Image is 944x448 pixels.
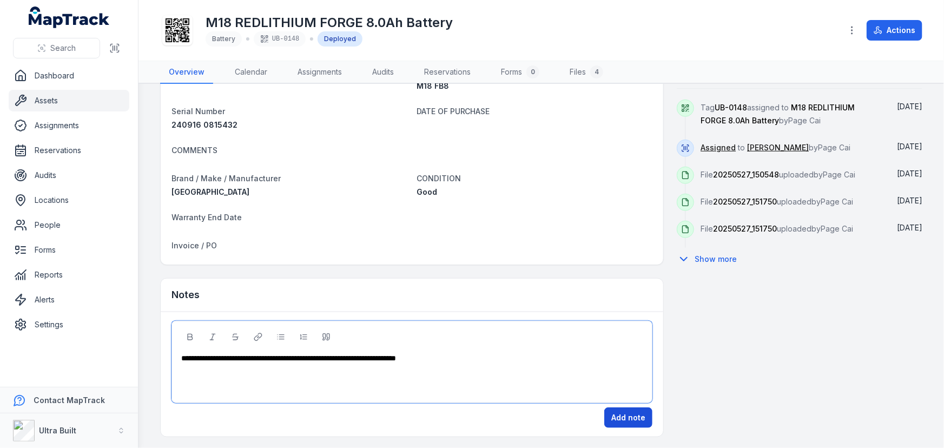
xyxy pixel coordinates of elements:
a: Reservations [415,61,479,84]
a: Calendar [226,61,276,84]
a: Audits [364,61,402,84]
button: Link [249,328,267,346]
time: 27/05/2025, 3:19:54 pm [897,142,922,151]
span: Battery [212,35,235,43]
strong: Ultra Built [39,426,76,435]
button: Blockquote [317,328,335,346]
button: Bulleted List [272,328,290,346]
h3: Notes [171,287,200,302]
span: File uploaded by Page Cai [701,224,853,233]
div: UB-0148 [254,31,306,47]
a: Alerts [9,289,129,311]
button: Strikethrough [226,328,245,346]
button: Actions [867,20,922,41]
h1: M18 REDLITHIUM FORGE 8.0Ah Battery [206,14,453,31]
span: 240916 0815432 [171,120,237,129]
span: [DATE] [897,102,922,111]
button: Show more [677,248,744,271]
span: File uploaded by Page Cai [701,197,853,206]
a: [PERSON_NAME] [747,142,809,153]
span: Invoice / PO [171,241,217,250]
span: Warranty End Date [171,213,242,222]
a: Reports [9,264,129,286]
span: Search [50,43,76,54]
strong: Contact MapTrack [34,396,105,405]
a: MapTrack [29,6,110,28]
time: 27/05/2025, 3:18:59 pm [897,169,922,178]
span: [DATE] [897,169,922,178]
button: Ordered List [294,328,313,346]
a: Assets [9,90,129,111]
span: Good [417,187,437,196]
span: M18 REDLITHIUM FORGE 8.0Ah Battery [701,103,855,125]
button: Italic [203,328,222,346]
a: Dashboard [9,65,129,87]
span: M18 FB8 [417,81,449,90]
a: Files4 [561,61,612,84]
time: 27/05/2025, 3:18:58 pm [897,223,922,232]
a: Assignments [289,61,351,84]
span: DATE OF PURCHASE [417,107,490,116]
span: [GEOGRAPHIC_DATA] [171,187,249,196]
div: 0 [526,65,539,78]
a: Locations [9,189,129,211]
span: Tag assigned to by Page Cai [701,103,855,125]
button: Search [13,38,100,58]
span: [DATE] [897,142,922,151]
div: 4 [590,65,603,78]
time: 19/08/2025, 1:00:15 pm [897,102,922,111]
button: Add note [604,407,652,428]
span: CONDITION [417,174,461,183]
span: 20250527_151750 [713,197,777,206]
span: [DATE] [897,223,922,232]
span: 20250527_150548 [713,170,779,179]
span: COMMENTS [171,146,217,155]
div: Deployed [318,31,362,47]
a: Settings [9,314,129,335]
span: File uploaded by Page Cai [701,170,855,179]
a: Forms0 [492,61,548,84]
span: Brand / Make / Manufacturer [171,174,281,183]
button: Bold [181,328,199,346]
a: Reservations [9,140,129,161]
time: 27/05/2025, 3:18:59 pm [897,196,922,205]
a: People [9,214,129,236]
a: Overview [160,61,213,84]
span: UB-0148 [715,103,747,112]
a: Forms [9,239,129,261]
span: [DATE] [897,196,922,205]
span: Serial Number [171,107,225,116]
a: Assigned [701,142,736,153]
a: Audits [9,164,129,186]
a: Assignments [9,115,129,136]
span: 20250527_151750 [713,224,777,233]
span: to by Page Cai [701,143,850,152]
